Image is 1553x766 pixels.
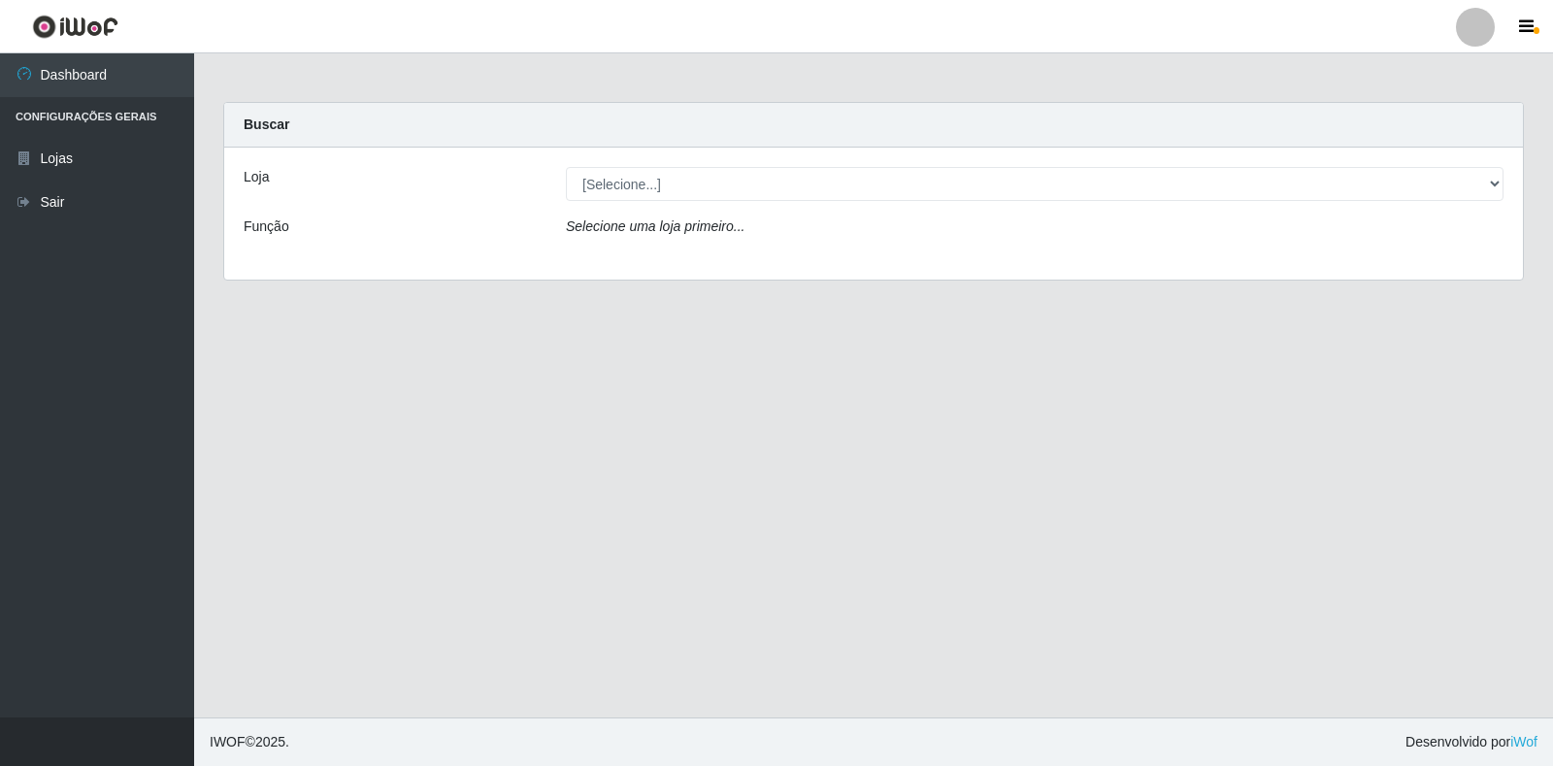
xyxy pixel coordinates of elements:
a: iWof [1510,734,1537,749]
span: Desenvolvido por [1405,732,1537,752]
label: Loja [244,167,269,187]
span: IWOF [210,734,246,749]
span: © 2025 . [210,732,289,752]
img: CoreUI Logo [32,15,118,39]
i: Selecione uma loja primeiro... [566,218,744,234]
strong: Buscar [244,117,289,132]
label: Função [244,216,289,237]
